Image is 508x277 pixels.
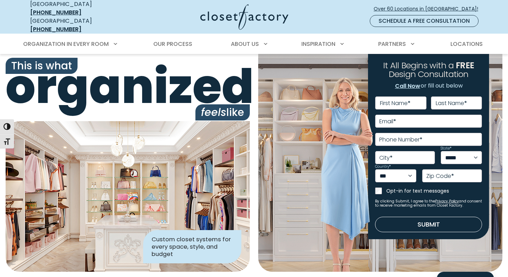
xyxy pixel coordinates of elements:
span: Locations [450,40,483,48]
a: Privacy Policy [435,199,459,204]
div: [GEOGRAPHIC_DATA] [30,17,132,34]
i: feels [201,105,226,120]
span: Inspiration [301,40,335,48]
span: About Us [231,40,259,48]
span: It All Begins with a [383,60,454,71]
span: FREE [456,60,474,71]
p: or fill out below [395,82,463,91]
span: Over 60 Locations in [GEOGRAPHIC_DATA]! [374,5,484,13]
span: Organization in Every Room [23,40,109,48]
label: City [379,155,393,161]
span: Design Consultation [389,69,469,80]
span: Partners [378,40,406,48]
label: Email [379,119,396,124]
a: Call Now [395,82,421,91]
small: By clicking Submit, I agree to the and consent to receive marketing emails from Closet Factory. [375,199,482,208]
label: Phone Number [379,137,422,143]
button: Submit [375,217,482,232]
label: Last Name [436,101,467,106]
label: Country [375,165,391,168]
span: organized [6,63,250,110]
span: like [195,104,250,120]
a: [PHONE_NUMBER] [30,8,81,16]
span: Our Process [153,40,192,48]
label: Zip Code [426,173,454,179]
div: Custom closet systems for every space, style, and budget [143,230,241,263]
a: Schedule a Free Consultation [370,15,479,27]
a: Over 60 Locations in [GEOGRAPHIC_DATA]! [373,3,484,15]
label: State [441,147,452,150]
nav: Primary Menu [18,34,490,54]
label: Opt-in for text messages [386,187,482,194]
img: Closet Factory Logo [200,4,288,30]
img: Closet Factory designed closet [6,121,250,272]
label: First Name [380,101,410,106]
a: [PHONE_NUMBER] [30,25,81,33]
